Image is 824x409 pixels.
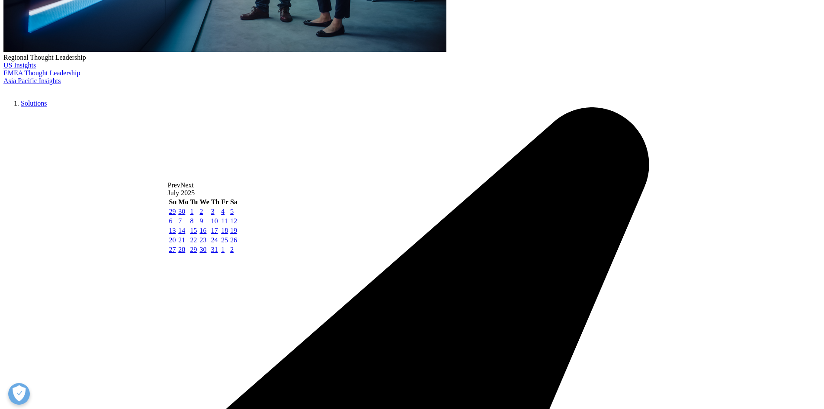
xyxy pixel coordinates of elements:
[181,189,195,196] span: 2025
[190,236,197,244] a: 22
[230,208,234,215] a: 5
[200,236,207,244] a: 23
[3,77,61,84] a: Asia Pacific Insights
[178,236,185,244] a: 21
[169,236,176,244] a: 20
[221,236,228,244] a: 25
[211,236,218,244] a: 24
[178,246,185,253] a: 28
[211,246,218,253] a: 31
[200,208,203,215] a: 2
[190,246,197,253] a: 29
[169,208,176,215] a: 29
[211,227,218,234] a: 17
[190,217,193,225] a: 8
[230,227,237,234] a: 19
[230,198,237,206] span: Saturday
[3,69,80,77] a: EMEA Thought Leadership
[169,246,176,253] a: 27
[230,236,237,244] a: 26
[169,217,173,225] a: 6
[200,198,209,206] span: Wednesday
[221,198,228,206] span: Friday
[169,227,176,234] a: 13
[190,198,198,206] span: Tuesday
[230,246,234,253] a: 2
[178,208,185,215] a: 30
[21,100,47,107] a: Solutions
[200,227,207,234] a: 16
[180,181,194,189] a: Next
[168,181,180,189] a: Prev
[190,227,197,234] a: 15
[178,198,188,206] span: Monday
[211,217,218,225] a: 10
[221,208,224,215] a: 4
[221,227,228,234] a: 18
[3,54,821,61] div: Regional Thought Leadership
[190,208,193,215] a: 1
[221,246,224,253] a: 1
[3,61,36,69] a: US Insights
[168,189,180,196] span: July
[211,208,215,215] a: 3
[169,198,177,206] span: Sunday
[200,246,207,253] a: 30
[8,383,30,405] button: Präferenzen öffnen
[230,217,237,225] a: 12
[178,217,182,225] a: 7
[221,217,228,225] a: 11
[200,217,203,225] a: 9
[178,227,185,234] a: 14
[211,198,220,206] span: Thursday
